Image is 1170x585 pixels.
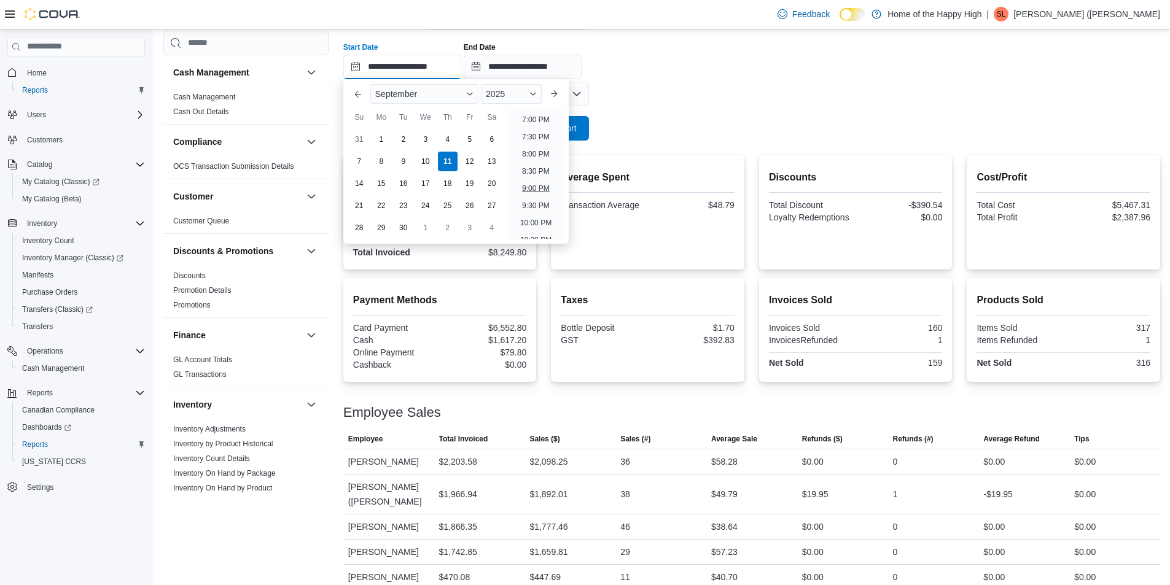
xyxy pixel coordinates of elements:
a: Promotions [173,301,211,309]
span: My Catalog (Classic) [22,177,99,187]
span: Purchase Orders [17,285,145,300]
div: [PERSON_NAME] [343,449,434,474]
div: $392.83 [650,335,735,345]
span: SL [997,7,1006,21]
div: Fr [460,107,480,127]
button: Inventory [173,398,302,411]
div: day-11 [438,152,458,171]
span: Total Invoiced [439,434,488,444]
a: OCS Transaction Submission Details [173,162,294,171]
button: Catalog [2,156,150,173]
div: day-29 [372,218,391,238]
div: $57.23 [711,544,738,559]
li: 10:30 PM [515,233,556,247]
span: Reports [17,437,145,452]
div: day-6 [482,130,502,149]
div: $49.79 [711,487,738,502]
div: Cash Management [163,90,329,124]
div: day-3 [416,130,435,149]
div: Button. Open the year selector. 2025 is currently selected. [481,84,542,104]
div: Cashback [353,360,437,370]
h3: Finance [173,329,206,341]
div: $0.00 [983,454,1005,469]
a: My Catalog (Beta) [17,192,87,206]
div: Mo [372,107,391,127]
a: Feedback [773,2,835,26]
div: -$390.54 [858,200,942,210]
button: Previous Month [348,84,368,104]
span: Cash Management [17,361,145,376]
button: Reports [2,384,150,401]
div: September, 2025 [348,128,503,239]
div: $1,742.85 [439,544,477,559]
ul: Time [508,109,564,239]
label: Start Date [343,42,378,52]
h2: Payment Methods [353,293,527,308]
div: InvoicesRefunded [769,335,853,345]
div: day-25 [438,196,458,215]
span: Purchase Orders [22,287,78,297]
span: Canadian Compliance [22,405,95,415]
h3: Discounts & Promotions [173,245,273,257]
span: Cash Management [173,92,235,102]
p: Home of the Happy High [887,7,981,21]
button: Settings [2,478,150,495]
div: $79.80 [442,347,526,357]
div: day-31 [349,130,369,149]
h2: Products Sold [977,293,1150,308]
div: day-21 [349,196,369,215]
h2: Average Spent [561,170,735,185]
span: Inventory Adjustments [173,424,246,434]
div: day-28 [349,218,369,238]
div: day-26 [460,196,480,215]
div: $1.70 [650,323,735,333]
span: Home [22,65,145,80]
span: Average Refund [983,434,1040,444]
button: Next month [544,84,564,104]
span: [US_STATE] CCRS [22,457,86,467]
span: Reports [22,440,48,449]
div: Loyalty Redemptions [769,212,853,222]
span: Inventory On Hand by Package [173,468,276,478]
a: Manifests [17,268,58,282]
a: GL Transactions [173,370,227,379]
div: $5,467.31 [1066,200,1150,210]
button: Transfers [12,318,150,335]
div: $1,866.35 [439,519,477,534]
a: Reports [17,83,53,98]
input: Press the down key to open a popover containing a calendar. [464,55,582,79]
div: $0.00 [802,544,824,559]
span: Dashboards [22,422,71,432]
span: Cash Management [22,363,84,373]
span: Average Sale [711,434,757,444]
button: Reports [12,436,150,453]
span: Inventory [27,219,57,228]
div: $0.00 [1074,519,1096,534]
nav: Complex example [7,59,145,528]
div: $0.00 [858,212,942,222]
button: Compliance [173,136,302,148]
div: Su [349,107,369,127]
li: 8:00 PM [517,147,555,161]
div: $0.00 [983,519,1005,534]
span: My Catalog (Beta) [17,192,145,206]
span: Customers [27,135,63,145]
span: September [375,89,417,99]
span: Transfers (Classic) [22,304,93,314]
span: Inventory Count [17,233,145,248]
button: Home [2,64,150,82]
div: day-9 [394,152,413,171]
div: Total Cost [977,200,1061,210]
div: Discounts & Promotions [163,268,329,317]
div: day-1 [372,130,391,149]
button: Users [22,107,51,122]
h2: Invoices Sold [769,293,943,308]
a: Inventory Manager (Classic) [17,250,128,265]
div: 0 [893,519,898,534]
strong: Total Invoiced [353,247,410,257]
span: Discounts [173,271,206,281]
a: Reports [17,437,53,452]
div: day-7 [349,152,369,171]
span: Transfers [17,319,145,334]
button: Canadian Compliance [12,401,150,419]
